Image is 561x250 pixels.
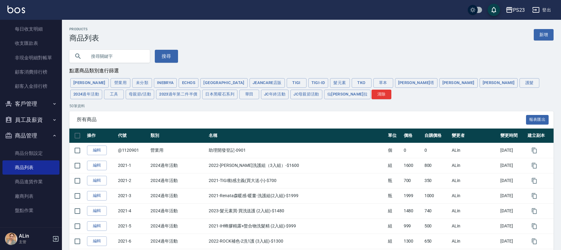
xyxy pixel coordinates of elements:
a: 編輯 [87,176,107,185]
p: 50 筆資料 [69,103,554,109]
td: [DATE] [499,203,526,218]
td: 650 [423,234,450,249]
th: 代號 [116,129,149,143]
a: 非現金明細對帳單 [2,51,59,65]
a: 商品進貨作業 [2,175,59,189]
td: [DATE] [499,158,526,173]
a: 編輯 [87,206,107,216]
td: 800 [423,158,450,173]
td: 1999 [402,188,423,203]
a: 盤點作業 [2,203,59,218]
td: 2024過年活動 [149,158,207,173]
a: 編輯 [87,161,107,170]
td: 2021-4 [116,203,149,218]
td: 瓶 [386,188,402,203]
th: 自購價格 [423,129,450,143]
th: 操作 [85,129,116,143]
button: 護髮 [520,78,539,88]
td: 2023-髮元素買-買洗送護 (2入組)-$1480 [207,203,386,218]
button: Echos [179,78,198,88]
td: 2022-ROCK補色-2洗1護 (3入組)-$1300 [207,234,386,249]
button: 員工及薪資 [2,112,59,128]
button: 草本 [373,78,393,88]
a: 編輯 [87,236,107,246]
button: 華田 [239,90,259,99]
a: 新增 [534,29,554,40]
div: 點選商品類別進行篩選 [69,68,554,74]
td: 2021-Renata森暖感-暖薑-洗護組(2入組)-$1999 [207,188,386,203]
td: [DATE] [499,188,526,203]
td: 組 [386,203,402,218]
td: 2024過年活動 [149,218,207,234]
td: ALin [450,158,499,173]
button: 商品管理 [2,128,59,144]
button: TIGI-ID [308,78,328,88]
button: [PERSON_NAME] [70,78,109,88]
th: 價格 [402,129,423,143]
a: 商品分類設定 [2,146,59,160]
button: Inebrya [154,78,177,88]
a: 編輯 [87,191,107,201]
td: 2024過年活動 [149,188,207,203]
button: 工具 [104,90,124,99]
td: ALin [450,203,499,218]
button: 登出 [530,4,554,16]
a: 報表匯出 [526,116,549,122]
td: 2024過年活動 [149,203,207,218]
td: 個 [386,143,402,158]
div: PS23 [513,6,525,14]
td: ALin [450,173,499,188]
th: 類別 [149,129,207,143]
h3: 商品列表 [69,34,99,42]
td: 0 [402,143,423,158]
td: [DATE] [499,143,526,158]
td: ALin [450,188,499,203]
button: [PERSON_NAME]塔 [395,78,437,88]
td: 700 [402,173,423,188]
td: 組 [386,234,402,249]
button: 報表匯出 [526,115,549,125]
th: 變更者 [450,129,499,143]
button: PS23 [503,4,527,16]
td: 999 [402,218,423,234]
td: 1480 [402,203,423,218]
button: 髮元素 [330,78,350,88]
td: 2021-6 [116,234,149,249]
td: 2021-2 [116,173,149,188]
td: 2022-[PERSON_NAME]洗護組（3入組）-$1600 [207,158,386,173]
td: 瓶 [386,173,402,188]
a: 編輯 [87,221,107,231]
button: TKO [352,78,372,88]
td: 2021-1 [116,158,149,173]
td: 1300 [402,234,423,249]
button: 搜尋 [155,50,178,63]
span: 所有商品 [77,117,526,123]
h2: Products [69,27,99,31]
a: 每日收支明細 [2,22,59,36]
a: 顧客入金排行榜 [2,79,59,93]
button: [PERSON_NAME] [439,78,478,88]
p: 主管 [19,239,50,245]
td: [DATE] [499,173,526,188]
a: 商品列表 [2,160,59,175]
button: 清除 [372,90,391,99]
button: [GEOGRAPHIC_DATA] [200,78,247,88]
td: @1120901 [116,143,149,158]
button: [PERSON_NAME] [480,78,518,88]
button: save [488,4,500,16]
button: 營業用 [111,78,130,88]
th: 建立副本 [526,129,554,143]
h5: ALin [19,233,50,239]
td: 助理開發登記-0901 [207,143,386,158]
button: 客戶管理 [2,96,59,112]
td: 350 [423,173,450,188]
td: 2024過年活動 [149,173,207,188]
td: 2021-3 [116,188,149,203]
td: 1000 [423,188,450,203]
a: 收支匯款表 [2,36,59,50]
td: 2024過年活動 [149,234,207,249]
td: 組 [386,218,402,234]
a: 顧客消費排行榜 [2,65,59,79]
button: 仙[PERSON_NAME]拉 [324,90,371,99]
td: 營業用 [149,143,207,158]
